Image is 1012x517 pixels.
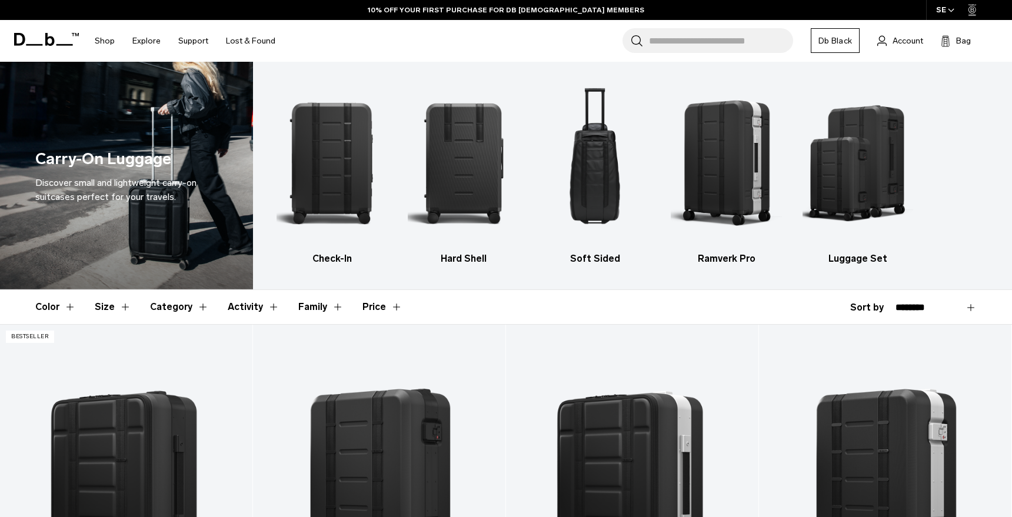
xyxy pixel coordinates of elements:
[95,20,115,62] a: Shop
[803,79,913,266] a: Db Luggage Set
[408,252,518,266] h3: Hard Shell
[893,35,923,47] span: Account
[178,20,208,62] a: Support
[368,5,644,15] a: 10% OFF YOUR FIRST PURCHASE FOR DB [DEMOGRAPHIC_DATA] MEMBERS
[95,290,131,324] button: Toggle Filter
[35,177,197,202] span: Discover small and lightweight carry-on suitcases perfect for your travels.
[226,20,275,62] a: Lost & Found
[277,79,387,266] a: Db Check-In
[877,34,923,48] a: Account
[540,79,650,246] img: Db
[671,79,781,266] a: Db Ramverk Pro
[540,252,650,266] h3: Soft Sided
[277,252,387,266] h3: Check-In
[408,79,518,266] li: 2 / 5
[362,290,402,324] button: Toggle Price
[803,79,913,246] img: Db
[671,79,781,246] img: Db
[35,147,171,171] h1: Carry-On Luggage
[540,79,650,266] li: 3 / 5
[803,79,913,266] li: 5 / 5
[803,252,913,266] h3: Luggage Set
[150,290,209,324] button: Toggle Filter
[671,252,781,266] h3: Ramverk Pro
[277,79,387,246] img: Db
[132,20,161,62] a: Explore
[671,79,781,266] li: 4 / 5
[941,34,971,48] button: Bag
[408,79,518,266] a: Db Hard Shell
[35,290,76,324] button: Toggle Filter
[86,20,284,62] nav: Main Navigation
[956,35,971,47] span: Bag
[540,79,650,266] a: Db Soft Sided
[298,290,344,324] button: Toggle Filter
[811,28,860,53] a: Db Black
[408,79,518,246] img: Db
[6,331,54,343] p: Bestseller
[277,79,387,266] li: 1 / 5
[228,290,279,324] button: Toggle Filter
